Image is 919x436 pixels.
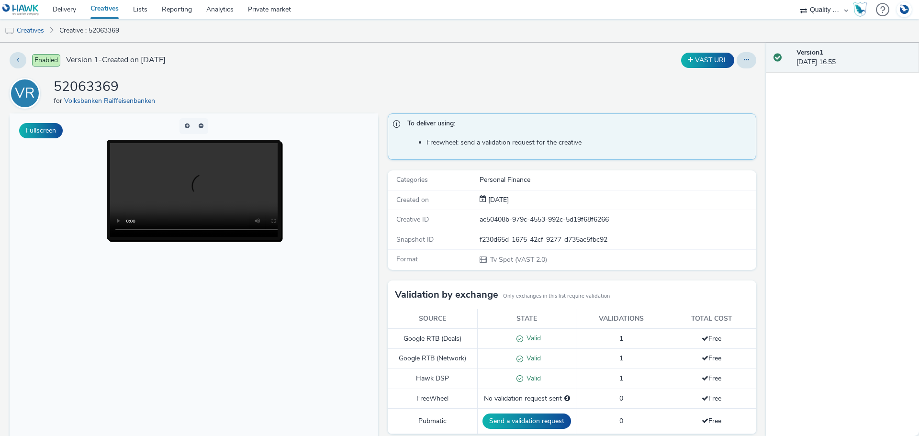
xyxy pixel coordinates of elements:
td: FreeWheel [388,389,478,408]
span: Free [702,374,721,383]
li: Freewheel: send a validation request for the creative [426,138,751,147]
span: [DATE] [486,195,509,204]
td: Google RTB (Deals) [388,329,478,349]
div: No validation request sent [482,394,571,403]
strong: Version 1 [796,48,823,57]
span: Valid [523,334,541,343]
span: Creative ID [396,215,429,224]
span: Free [702,334,721,343]
span: Free [702,394,721,403]
span: Created on [396,195,429,204]
div: VR [15,80,35,107]
div: [DATE] 16:55 [796,48,911,67]
small: Only exchanges in this list require validation [503,292,610,300]
td: Google RTB (Network) [388,349,478,369]
td: Hawk DSP [388,369,478,389]
span: Free [702,354,721,363]
span: Version 1 - Created on [DATE] [66,55,166,66]
div: Creation 04 September 2025, 16:55 [486,195,509,205]
h1: 52063369 [54,78,159,96]
span: for [54,96,64,105]
span: Snapshot ID [396,235,434,244]
th: Total cost [667,309,756,329]
a: VR [10,89,44,98]
button: VAST URL [681,53,734,68]
span: Tv Spot (VAST 2.0) [489,255,547,264]
img: tv [5,26,14,36]
div: f230d65d-1675-42cf-9277-d735ac5fbc92 [480,235,755,245]
th: Source [388,309,478,329]
span: 0 [619,394,623,403]
div: ac50408b-979c-4553-992c-5d19f68f6266 [480,215,755,224]
div: Duplicate the creative as a VAST URL [679,53,737,68]
span: Free [702,416,721,425]
span: To deliver using: [407,119,746,131]
a: Volksbanken Raiffeisenbanken [64,96,159,105]
img: Account DE [897,2,911,18]
button: Send a validation request [482,414,571,429]
th: Validations [576,309,667,329]
span: 1 [619,354,623,363]
img: Hawk Academy [853,2,867,17]
th: State [478,309,576,329]
span: Valid [523,374,541,383]
span: 1 [619,374,623,383]
a: Hawk Academy [853,2,871,17]
span: Enabled [32,54,60,67]
span: Format [396,255,418,264]
td: Pubmatic [388,409,478,434]
span: Categories [396,175,428,184]
span: Valid [523,354,541,363]
span: 1 [619,334,623,343]
a: Creative : 52063369 [55,19,124,42]
h3: Validation by exchange [395,288,498,302]
img: undefined Logo [2,4,39,16]
span: 0 [619,416,623,425]
div: Please select a deal below and click on Send to send a validation request to FreeWheel. [564,394,570,403]
button: Fullscreen [19,123,63,138]
div: Personal Finance [480,175,755,185]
